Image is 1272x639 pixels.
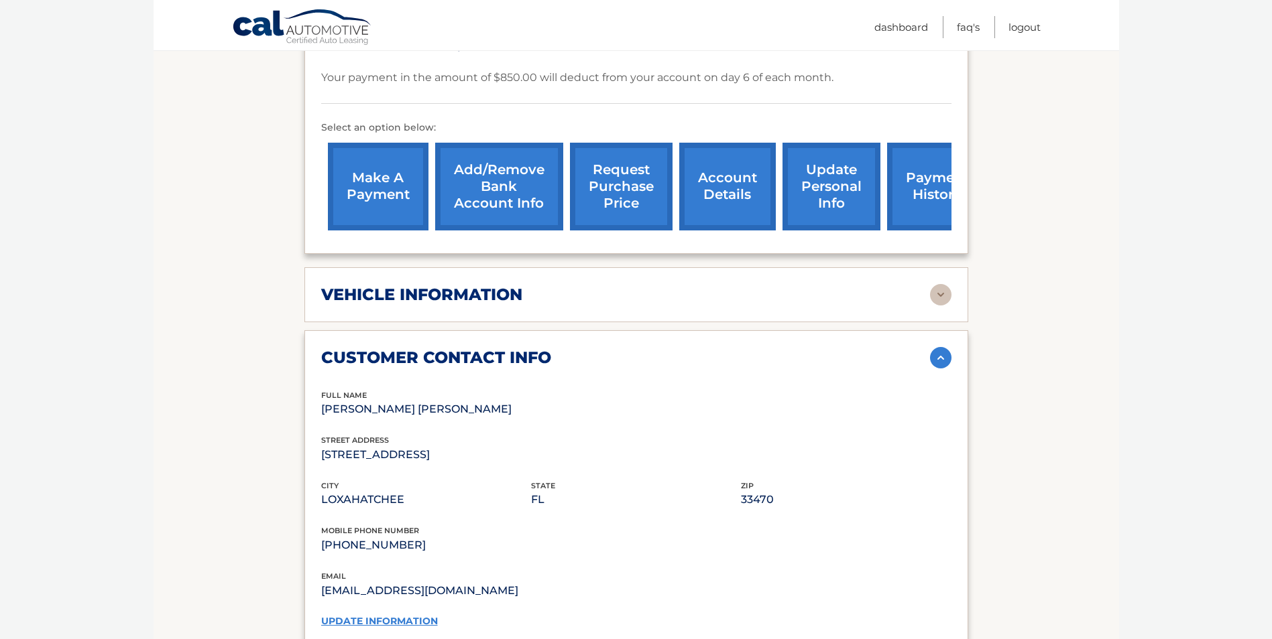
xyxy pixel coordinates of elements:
[321,435,389,445] span: street address
[341,39,464,52] span: Enrolled For Auto Pay
[321,400,531,419] p: [PERSON_NAME] [PERSON_NAME]
[321,348,551,368] h2: customer contact info
[321,536,951,555] p: [PHONE_NUMBER]
[741,481,754,490] span: zip
[321,445,531,464] p: [STREET_ADDRESS]
[531,490,741,509] p: FL
[321,526,419,535] span: mobile phone number
[321,390,367,400] span: full name
[957,16,980,38] a: FAQ's
[321,68,833,87] p: Your payment in the amount of $850.00 will deduct from your account on day 6 of each month.
[783,143,880,230] a: update personal info
[874,16,928,38] a: Dashboard
[570,143,673,230] a: request purchase price
[741,490,951,509] p: 33470
[321,481,339,490] span: city
[321,285,522,305] h2: vehicle information
[328,143,428,230] a: make a payment
[321,615,438,627] a: update information
[232,9,373,48] a: Cal Automotive
[321,490,531,509] p: LOXAHATCHEE
[321,571,346,581] span: email
[930,347,951,368] img: accordion-active.svg
[321,581,636,600] p: [EMAIL_ADDRESS][DOMAIN_NAME]
[531,481,555,490] span: state
[435,143,563,230] a: Add/Remove bank account info
[887,143,988,230] a: payment history
[679,143,776,230] a: account details
[321,120,951,136] p: Select an option below:
[1008,16,1041,38] a: Logout
[930,284,951,305] img: accordion-rest.svg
